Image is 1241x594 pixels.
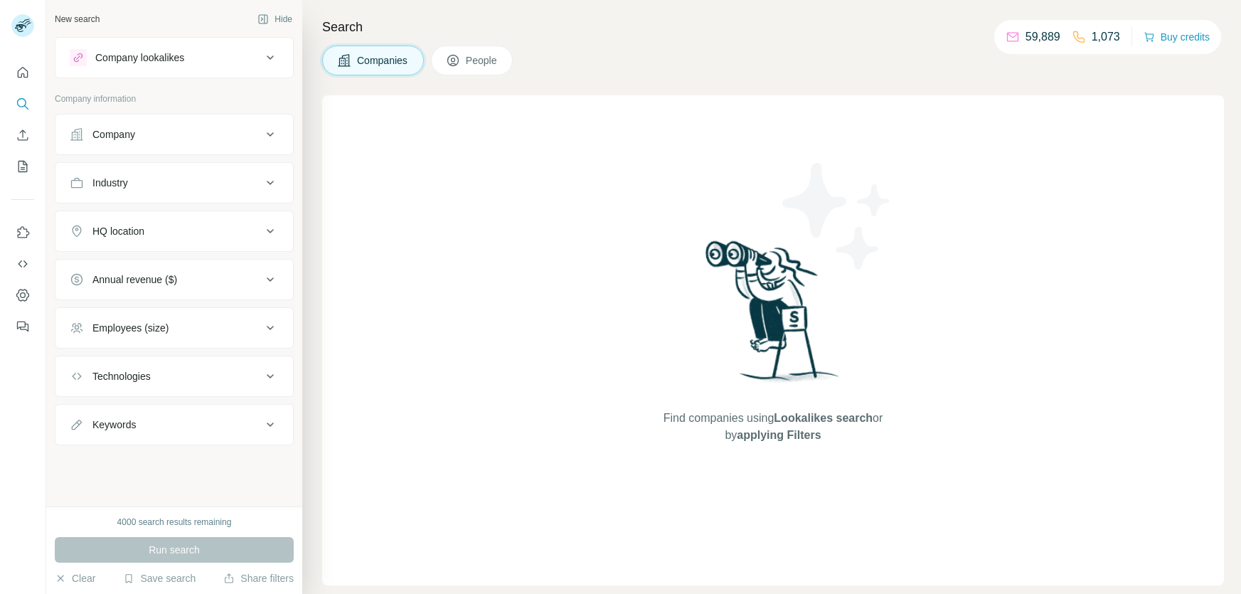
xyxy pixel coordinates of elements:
[699,237,847,396] img: Surfe Illustration - Woman searching with binoculars
[95,51,184,65] div: Company lookalikes
[1026,28,1060,46] p: 59,889
[322,17,1224,37] h4: Search
[11,251,34,277] button: Use Surfe API
[55,117,293,152] button: Company
[466,53,499,68] span: People
[55,262,293,297] button: Annual revenue ($)
[11,282,34,308] button: Dashboard
[92,176,128,190] div: Industry
[55,408,293,442] button: Keywords
[55,13,100,26] div: New search
[55,214,293,248] button: HQ location
[92,418,136,432] div: Keywords
[247,9,302,30] button: Hide
[123,571,196,585] button: Save search
[55,92,294,105] p: Company information
[11,154,34,179] button: My lists
[55,41,293,75] button: Company lookalikes
[92,224,144,238] div: HQ location
[55,166,293,200] button: Industry
[1144,27,1210,47] button: Buy credits
[92,272,177,287] div: Annual revenue ($)
[92,321,169,335] div: Employees (size)
[223,571,294,585] button: Share filters
[774,412,873,424] span: Lookalikes search
[11,122,34,148] button: Enrich CSV
[773,152,901,280] img: Surfe Illustration - Stars
[11,91,34,117] button: Search
[117,516,232,529] div: 4000 search results remaining
[55,359,293,393] button: Technologies
[55,571,95,585] button: Clear
[357,53,409,68] span: Companies
[11,314,34,339] button: Feedback
[11,60,34,85] button: Quick start
[737,429,821,441] span: applying Filters
[659,410,887,444] span: Find companies using or by
[1092,28,1120,46] p: 1,073
[55,311,293,345] button: Employees (size)
[11,220,34,245] button: Use Surfe on LinkedIn
[92,369,151,383] div: Technologies
[92,127,135,142] div: Company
